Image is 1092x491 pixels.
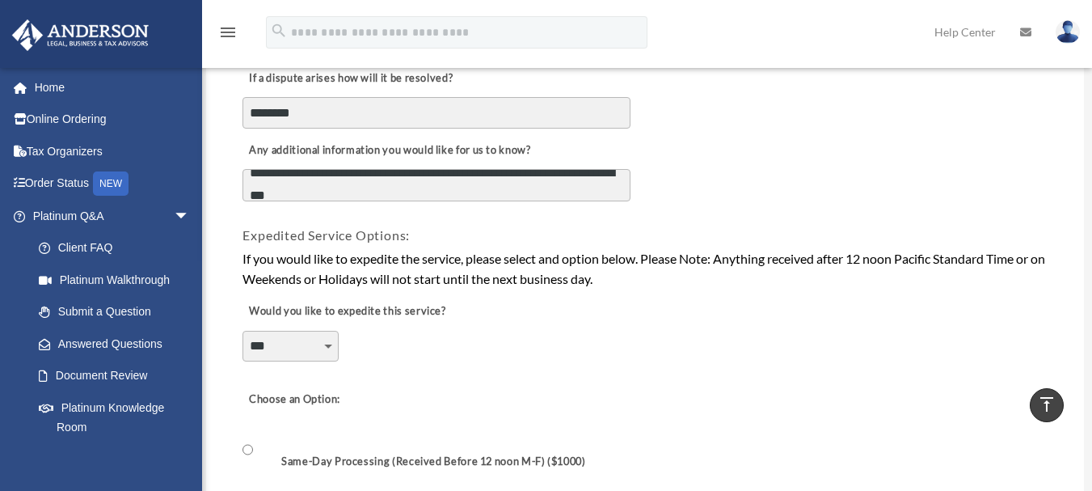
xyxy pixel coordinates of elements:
a: Platinum Walkthrough [23,264,214,296]
a: Home [11,71,214,104]
a: Tax Organizers [11,135,214,167]
a: Order StatusNEW [11,167,214,201]
i: menu [218,23,238,42]
a: Online Ordering [11,104,214,136]
label: Any additional information you would like for us to know? [242,139,534,162]
img: Anderson Advisors Platinum Portal [7,19,154,51]
label: If a dispute arises how will it be resolved? [242,67,457,90]
a: Submit a Question [23,296,214,328]
div: NEW [93,171,129,196]
a: Platinum Q&Aarrow_drop_down [11,200,214,232]
a: Answered Questions [23,328,214,360]
i: search [270,22,288,40]
a: Client FAQ [23,232,214,265]
img: User Pic [1056,20,1080,44]
label: Would you like to expedite this service? [242,301,449,324]
div: If you would like to expedite the service, please select and option below. Please Note: Anything ... [242,248,1047,290]
span: Expedited Service Options: [242,227,410,243]
a: Platinum Knowledge Room [23,392,214,443]
a: Document Review [23,360,206,392]
label: Same-Day Processing (Received Before 12 noon M-F) ($1000) [256,455,592,470]
i: vertical_align_top [1037,395,1056,414]
label: Choose an Option: [242,389,404,412]
span: arrow_drop_down [174,200,206,233]
a: vertical_align_top [1030,388,1064,422]
a: menu [218,28,238,42]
